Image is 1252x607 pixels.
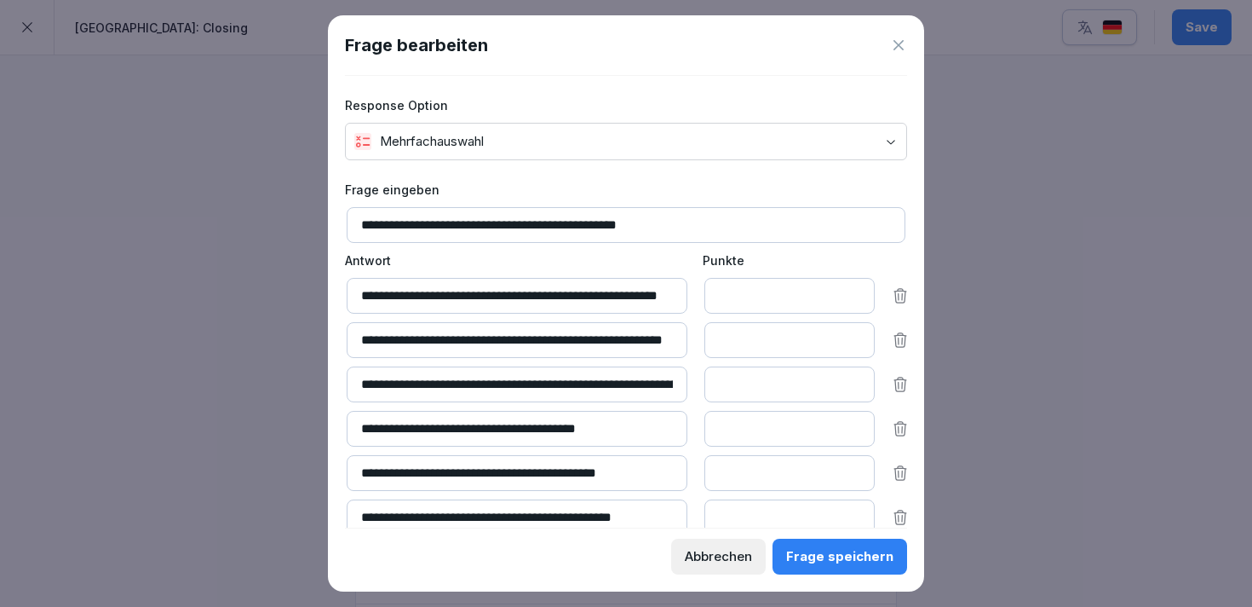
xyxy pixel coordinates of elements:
p: Punkte [703,251,873,269]
h1: Frage bearbeiten [345,32,488,58]
div: Frage speichern [786,547,893,566]
button: Abbrechen [671,539,766,575]
label: Frage eingeben [345,181,907,199]
button: Frage speichern [772,539,907,575]
label: Response Option [345,96,907,114]
p: Antwort [345,251,686,269]
div: Abbrechen [685,547,752,566]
